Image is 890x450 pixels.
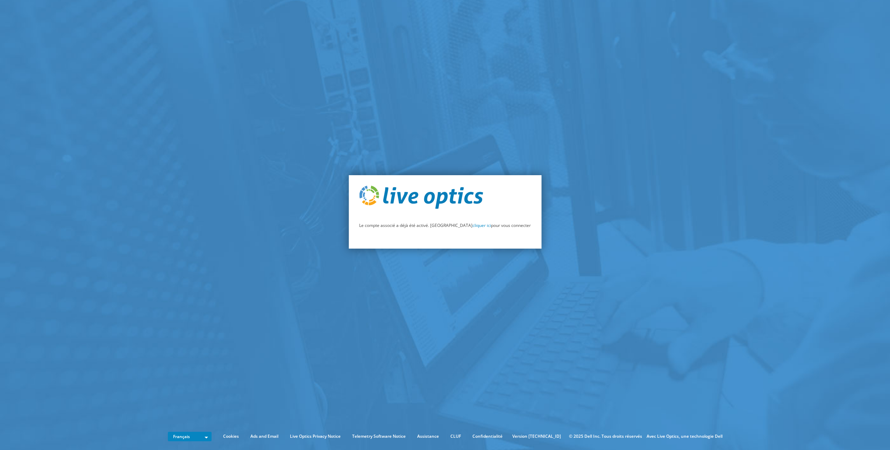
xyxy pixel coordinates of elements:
a: Assistance [412,433,444,440]
p: Le compte associé a déjà été activé. [GEOGRAPHIC_DATA] pour vous connecter [359,222,531,229]
a: CLUF [445,433,466,440]
li: © 2025 Dell Inc. Tous droits réservés [565,433,646,440]
a: Ads and Email [245,433,284,440]
a: Confidentialité [467,433,508,440]
a: Live Optics Privacy Notice [285,433,346,440]
a: Cookies [218,433,244,440]
a: cliquer ici [472,222,491,228]
li: Version [TECHNICAL_ID] [509,433,564,440]
img: live_optics_svg.svg [359,186,483,209]
a: Telemetry Software Notice [347,433,411,440]
li: Avec Live Optics, une technologie Dell [647,433,722,440]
